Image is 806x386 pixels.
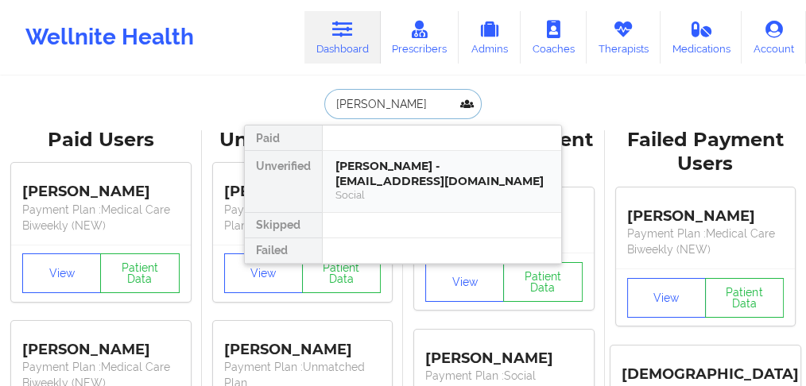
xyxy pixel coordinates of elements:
[425,338,583,368] div: [PERSON_NAME]
[224,253,303,293] button: View
[11,128,191,152] div: Paid Users
[245,151,322,213] div: Unverified
[335,188,548,202] div: Social
[503,262,582,302] button: Patient Data
[22,172,180,202] div: [PERSON_NAME]
[705,278,784,318] button: Patient Data
[224,329,382,359] div: [PERSON_NAME]
[335,159,548,188] div: [PERSON_NAME] - [EMAIL_ADDRESS][DOMAIN_NAME]
[627,226,785,257] p: Payment Plan : Medical Care Biweekly (NEW)
[425,368,583,384] p: Payment Plan : Social
[616,128,796,177] div: Failed Payment Users
[742,11,806,64] a: Account
[521,11,587,64] a: Coaches
[224,202,382,234] p: Payment Plan : Unmatched Plan
[22,202,180,234] p: Payment Plan : Medical Care Biweekly (NEW)
[100,253,179,293] button: Patient Data
[425,262,504,302] button: View
[381,11,459,64] a: Prescribers
[627,195,785,226] div: [PERSON_NAME]
[22,253,101,293] button: View
[661,11,742,64] a: Medications
[213,128,393,152] div: Unverified Users
[224,172,382,202] div: [PERSON_NAME]
[245,125,322,151] div: Paid
[245,238,322,264] div: Failed
[304,11,381,64] a: Dashboard
[627,278,706,318] button: View
[459,11,521,64] a: Admins
[587,11,661,64] a: Therapists
[245,213,322,238] div: Skipped
[302,253,381,293] button: Patient Data
[22,329,180,359] div: [PERSON_NAME]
